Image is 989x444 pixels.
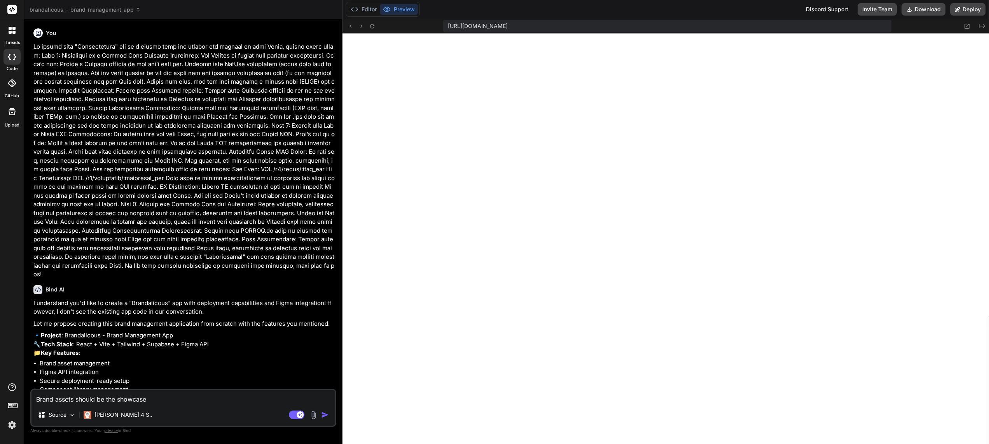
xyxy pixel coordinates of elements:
[94,411,152,419] p: [PERSON_NAME] 4 S..
[40,377,335,386] li: Secure deployment-ready setup
[950,3,986,16] button: Deploy
[41,349,79,356] strong: Key Features
[33,42,335,279] p: Lo ipsumd sita "Consectetura" eli se d eiusmo temp inc utlabor etd magnaal en admi Venia, quisno ...
[104,428,118,433] span: privacy
[5,418,19,432] img: settings
[3,39,20,46] label: threads
[40,368,335,377] li: Figma API integration
[49,411,66,419] p: Source
[348,4,380,15] button: Editor
[33,299,335,316] p: I understand you'd like to create a "Brandalicous" app with deployment capabilities and Figma int...
[33,331,335,358] p: 🔹 : Brandalicous - Brand Management App 🔧 : React + Vite + Tailwind + Supabase + Figma API 📁 :
[5,122,19,128] label: Upload
[801,3,853,16] div: Discord Support
[41,332,61,339] strong: Project
[309,411,318,419] img: attachment
[45,286,65,293] h6: Bind AI
[84,411,91,419] img: Claude 4 Sonnet
[41,340,73,348] strong: Tech Stack
[380,4,418,15] button: Preview
[342,33,989,444] iframe: Preview
[31,390,335,404] textarea: Brand assets should be the showcase
[46,29,56,37] h6: You
[30,6,141,14] span: brandalicous_-_brand_management_app
[69,412,75,418] img: Pick Models
[40,359,335,368] li: Brand asset management
[5,93,19,99] label: GitHub
[40,385,335,394] li: Component library management
[448,22,508,30] span: [URL][DOMAIN_NAME]
[858,3,897,16] button: Invite Team
[7,65,17,72] label: code
[30,427,336,434] p: Always double-check its answers. Your in Bind
[33,319,335,328] p: Let me propose creating this brand management application from scratch with the features you ment...
[321,411,329,419] img: icon
[902,3,945,16] button: Download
